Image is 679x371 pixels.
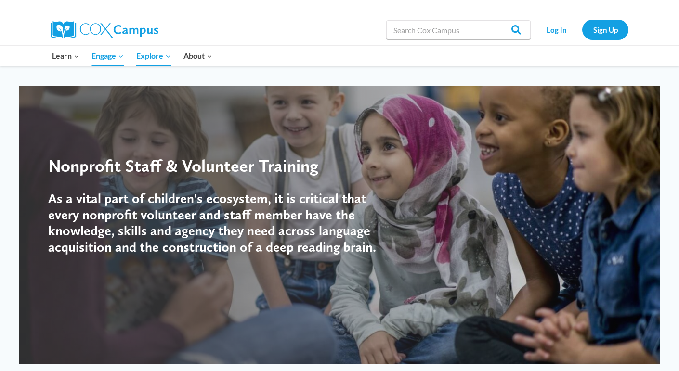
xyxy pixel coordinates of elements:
[582,20,628,39] a: Sign Up
[136,50,171,62] span: Explore
[535,20,628,39] nav: Secondary Navigation
[51,21,158,38] img: Cox Campus
[46,46,218,66] nav: Primary Navigation
[48,191,390,255] h4: As a vital part of children's ecosystem, it is critical that every nonprofit volunteer and staff ...
[535,20,577,39] a: Log In
[183,50,212,62] span: About
[91,50,124,62] span: Engage
[52,50,79,62] span: Learn
[48,155,390,176] div: Nonprofit Staff & Volunteer Training
[386,20,531,39] input: Search Cox Campus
